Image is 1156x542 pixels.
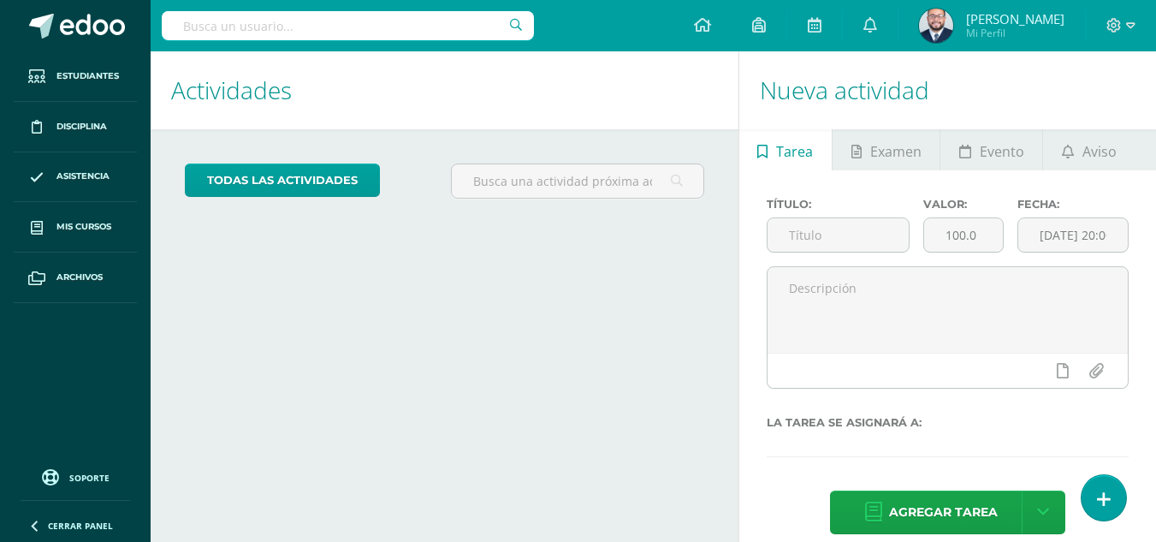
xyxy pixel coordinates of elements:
[923,198,1004,211] label: Valor:
[56,69,119,83] span: Estudiantes
[14,253,137,303] a: Archivos
[767,198,910,211] label: Título:
[739,129,832,170] a: Tarea
[56,120,107,134] span: Disciplina
[1082,131,1117,172] span: Aviso
[889,491,998,533] span: Agregar tarea
[69,472,110,484] span: Soporte
[760,51,1135,129] h1: Nueva actividad
[452,164,702,198] input: Busca una actividad próxima aquí...
[768,218,909,252] input: Título
[776,131,813,172] span: Tarea
[162,11,534,40] input: Busca un usuario...
[833,129,940,170] a: Examen
[21,465,130,488] a: Soporte
[870,131,922,172] span: Examen
[48,520,113,532] span: Cerrar panel
[966,26,1064,40] span: Mi Perfil
[56,271,103,284] span: Archivos
[924,218,1003,252] input: Puntos máximos
[1043,129,1135,170] a: Aviso
[185,164,380,197] a: todas las Actividades
[56,170,110,183] span: Asistencia
[14,152,137,203] a: Asistencia
[14,102,137,152] a: Disciplina
[767,416,1129,429] label: La tarea se asignará a:
[1018,218,1128,252] input: Fecha de entrega
[14,51,137,102] a: Estudiantes
[1017,198,1129,211] label: Fecha:
[940,129,1042,170] a: Evento
[14,202,137,253] a: Mis cursos
[56,220,111,234] span: Mis cursos
[919,9,953,43] img: 6a2ad2c6c0b72cf555804368074c1b95.png
[980,131,1024,172] span: Evento
[171,51,718,129] h1: Actividades
[966,10,1064,27] span: [PERSON_NAME]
